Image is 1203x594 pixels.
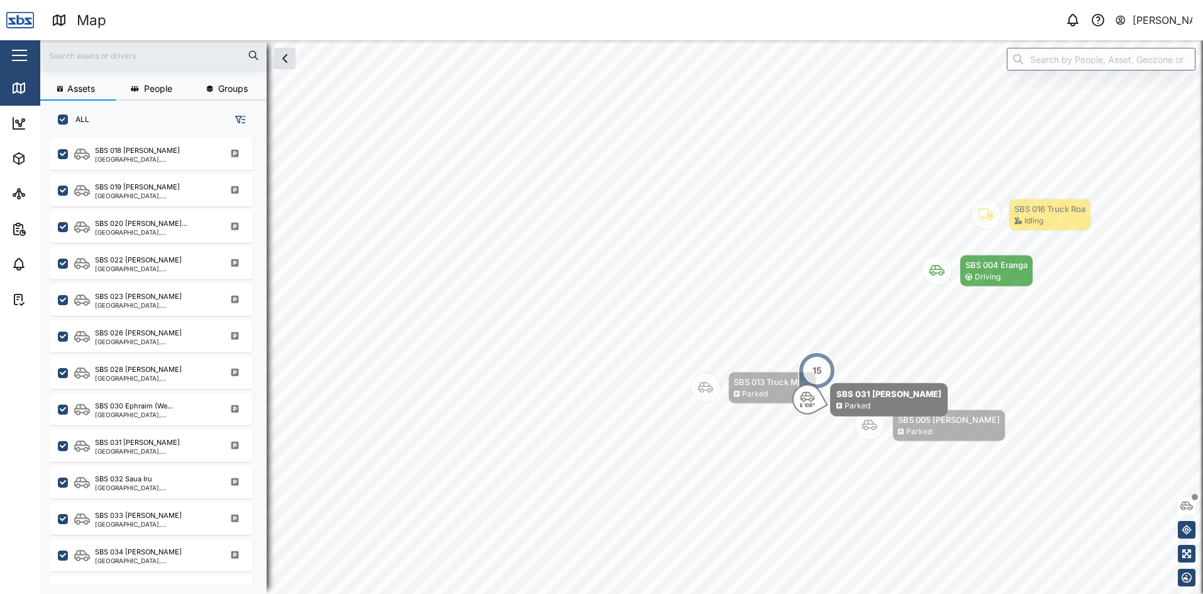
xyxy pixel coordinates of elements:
[33,293,67,306] div: Tasks
[33,222,75,236] div: Reports
[95,328,182,339] div: SBS 026 [PERSON_NAME]
[95,474,152,485] div: SBS 032 Saua Iru
[792,383,948,417] div: Map marker
[1114,11,1193,29] button: [PERSON_NAME]
[77,9,106,31] div: Map
[965,259,1028,271] div: SBS 004 Eranga
[1133,13,1193,28] div: [PERSON_NAME]
[68,115,89,125] label: ALL
[95,485,215,491] div: [GEOGRAPHIC_DATA], [GEOGRAPHIC_DATA]
[800,403,815,408] div: E 106°
[33,257,72,271] div: Alarms
[67,84,95,93] span: Assets
[33,187,63,201] div: Sites
[95,547,182,558] div: SBS 034 [PERSON_NAME]
[50,135,266,584] div: grid
[95,510,182,521] div: SBS 033 [PERSON_NAME]
[95,266,215,272] div: [GEOGRAPHIC_DATA], [GEOGRAPHIC_DATA]
[95,229,215,235] div: [GEOGRAPHIC_DATA], [GEOGRAPHIC_DATA]
[906,426,932,438] div: Parked
[798,352,836,389] div: Map marker
[898,413,1000,426] div: SBS 005 [PERSON_NAME]
[690,372,816,404] div: Map marker
[144,84,172,93] span: People
[742,388,768,400] div: Parked
[6,6,34,34] img: Main Logo
[975,271,1001,283] div: Driving
[95,375,215,381] div: [GEOGRAPHIC_DATA], [GEOGRAPHIC_DATA]
[922,255,1033,287] div: Map marker
[95,583,182,594] div: SBS 039 [PERSON_NAME]
[95,401,173,412] div: SBS 030 Ephraim (We...
[95,255,182,266] div: SBS 022 [PERSON_NAME]
[1024,215,1043,227] div: Idling
[95,182,180,193] div: SBS 019 [PERSON_NAME]
[855,410,1006,442] div: Map marker
[33,152,72,165] div: Assets
[95,412,215,418] div: [GEOGRAPHIC_DATA], [GEOGRAPHIC_DATA]
[971,199,1091,231] div: Map marker
[734,376,811,388] div: SBS 013 Truck Maro
[95,156,215,162] div: [GEOGRAPHIC_DATA], [GEOGRAPHIC_DATA]
[95,448,215,454] div: [GEOGRAPHIC_DATA], [GEOGRAPHIC_DATA]
[836,388,941,400] div: SBS 031 [PERSON_NAME]
[33,81,61,95] div: Map
[845,400,870,412] div: Parked
[48,46,259,65] input: Search assets or drivers
[95,193,215,199] div: [GEOGRAPHIC_DATA], [GEOGRAPHIC_DATA]
[95,558,215,564] div: [GEOGRAPHIC_DATA], [GEOGRAPHIC_DATA]
[95,364,182,375] div: SBS 028 [PERSON_NAME]
[95,302,215,308] div: [GEOGRAPHIC_DATA], [GEOGRAPHIC_DATA]
[812,364,822,378] div: 15
[1007,48,1195,70] input: Search by People, Asset, Geozone or Place
[95,437,180,448] div: SBS 031 [PERSON_NAME]
[218,84,248,93] span: Groups
[95,521,215,527] div: [GEOGRAPHIC_DATA], [GEOGRAPHIC_DATA]
[33,116,89,130] div: Dashboard
[1014,203,1085,215] div: SBS 016 Truck Roa
[95,291,182,302] div: SBS 023 [PERSON_NAME]
[95,339,215,345] div: [GEOGRAPHIC_DATA], [GEOGRAPHIC_DATA]
[40,40,1203,594] canvas: Map
[95,145,180,156] div: SBS 018 [PERSON_NAME]
[95,218,187,229] div: SBS 020 [PERSON_NAME]...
